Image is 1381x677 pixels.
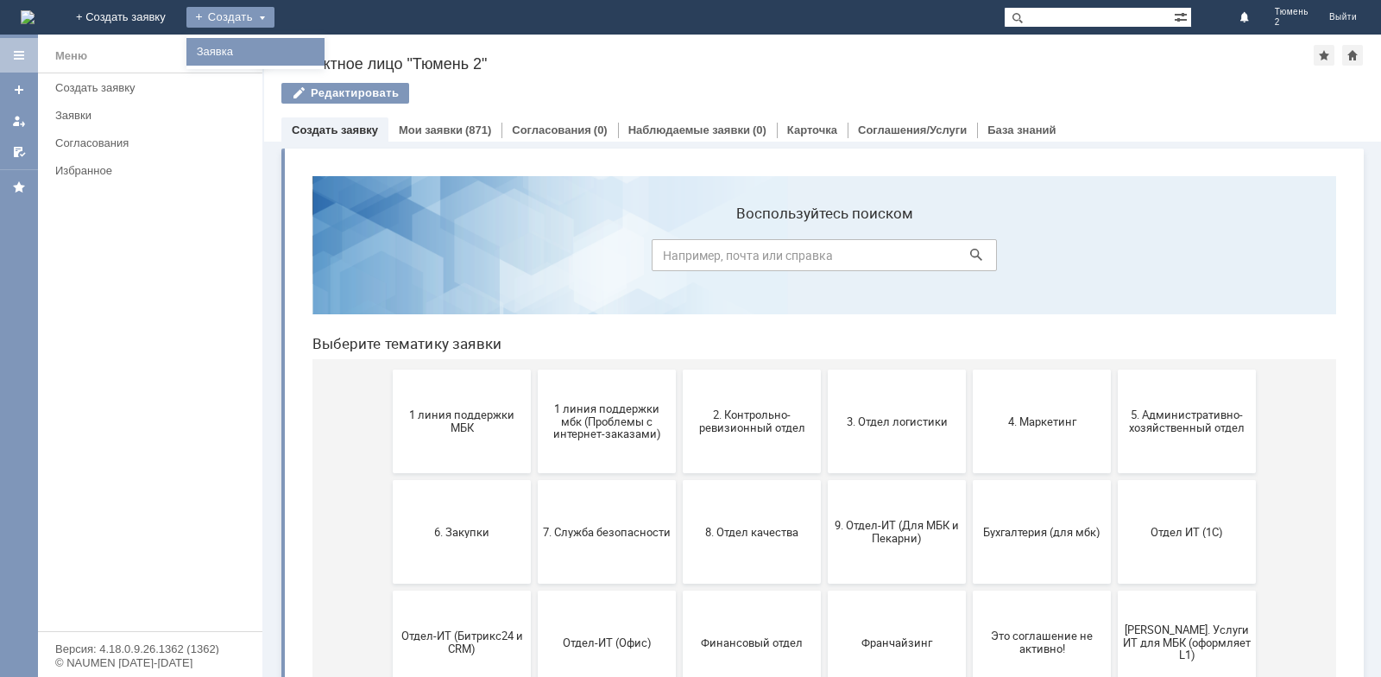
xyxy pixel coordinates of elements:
div: Версия: 4.18.0.9.26.1362 (1362) [55,643,245,655]
a: Создать заявку [48,74,259,101]
span: Тюмень [1275,7,1308,17]
a: Мои заявки [399,123,463,136]
button: 1 линия поддержки мбк (Проблемы с интернет-заказами) [239,207,377,311]
a: Согласования [512,123,591,136]
span: Франчайзинг [534,473,662,486]
button: Франчайзинг [529,428,667,532]
button: не актуален [94,539,232,642]
div: Добавить в избранное [1314,45,1334,66]
span: 7. Служба безопасности [244,363,372,376]
span: Бухгалтерия (для мбк) [679,363,807,376]
a: Карточка [787,123,837,136]
span: 6. Закупки [99,363,227,376]
a: Заявки [48,102,259,129]
label: Воспользуйтесь поиском [353,42,698,60]
a: Наблюдаемые заявки [628,123,750,136]
button: [PERSON_NAME]. Услуги ИТ для МБК (оформляет L1) [819,428,957,532]
button: 2. Контрольно-ревизионный отдел [384,207,522,311]
div: (0) [594,123,608,136]
span: Отдел-ИТ (Битрикс24 и CRM) [99,467,227,493]
button: Финансовый отдел [384,428,522,532]
div: Создать заявку [55,81,252,94]
span: Финансовый отдел [389,473,517,486]
button: 9. Отдел-ИТ (Для МБК и Пекарни) [529,318,667,421]
div: Контактное лицо "Тюмень 2" [281,55,1314,73]
span: Расширенный поиск [1174,8,1191,24]
a: Создать заявку [5,76,33,104]
span: 8. Отдел качества [389,363,517,376]
header: Выберите тематику заявки [14,173,1037,190]
div: © NAUMEN [DATE]-[DATE] [55,657,245,668]
button: 6. Закупки [94,318,232,421]
span: [PERSON_NAME]. Услуги ИТ для МБК (оформляет L1) [824,460,952,499]
span: 3. Отдел логистики [534,252,662,265]
span: 1 линия поддержки МБК [99,246,227,272]
div: (0) [753,123,766,136]
span: 1 линия поддержки мбк (Проблемы с интернет-заказами) [244,239,372,278]
button: Бухгалтерия (для мбк) [674,318,812,421]
button: 1 линия поддержки МБК [94,207,232,311]
button: 8. Отдел качества [384,318,522,421]
button: Это соглашение не активно! [674,428,812,532]
span: не актуален [99,584,227,597]
button: 4. Маркетинг [674,207,812,311]
input: Например, почта или справка [353,77,698,109]
a: Создать заявку [292,123,378,136]
a: Соглашения/Услуги [858,123,967,136]
span: 2 [1275,17,1308,28]
span: 5. Административно-хозяйственный отдел [824,246,952,272]
a: Заявка [190,41,321,62]
button: 3. Отдел логистики [529,207,667,311]
div: Избранное [55,164,233,177]
div: Меню [55,46,87,66]
span: 2. Контрольно-ревизионный отдел [389,246,517,272]
img: logo [21,10,35,24]
button: 7. Служба безопасности [239,318,377,421]
a: Мои согласования [5,138,33,166]
a: Перейти на домашнюю страницу [21,10,35,24]
span: 9. Отдел-ИТ (Для МБК и Пекарни) [534,357,662,383]
button: 5. Административно-хозяйственный отдел [819,207,957,311]
div: (871) [465,123,491,136]
button: Отдел-ИТ (Офис) [239,428,377,532]
a: Согласования [48,130,259,156]
div: Создать [186,7,274,28]
div: Согласования [55,136,252,149]
button: Отдел-ИТ (Битрикс24 и CRM) [94,428,232,532]
span: Это соглашение не активно! [679,467,807,493]
span: 4. Маркетинг [679,252,807,265]
div: Сделать домашней страницей [1342,45,1363,66]
a: Мои заявки [5,107,33,135]
a: База знаний [987,123,1056,136]
div: Заявки [55,109,252,122]
span: Отдел ИТ (1С) [824,363,952,376]
button: Отдел ИТ (1С) [819,318,957,421]
span: Отдел-ИТ (Офис) [244,473,372,486]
